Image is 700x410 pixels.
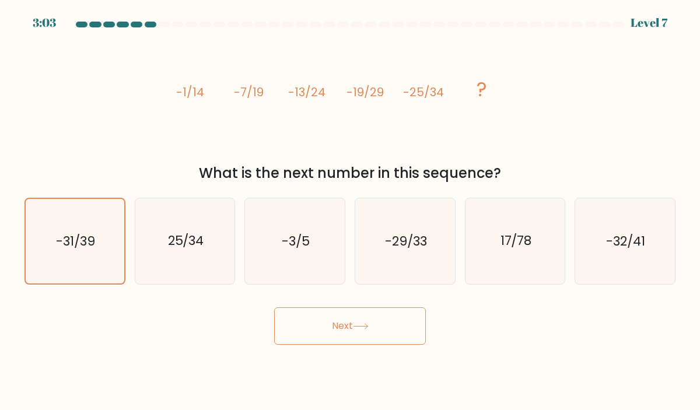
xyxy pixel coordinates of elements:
tspan: -13/24 [288,84,325,100]
text: -31/39 [56,232,95,250]
tspan: -7/19 [234,84,264,100]
text: -3/5 [282,232,310,250]
text: 17/78 [500,232,531,250]
text: -32/41 [607,232,646,250]
tspan: -25/34 [403,84,444,100]
div: 3:03 [33,14,56,31]
text: -29/33 [385,232,427,250]
div: Level 7 [631,14,667,31]
tspan: -1/14 [176,84,204,100]
tspan: ? [477,76,487,103]
button: Next [274,307,426,345]
text: 25/34 [167,232,204,250]
tspan: -19/29 [346,84,384,100]
div: What is the next number in this sequence? [32,163,668,184]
